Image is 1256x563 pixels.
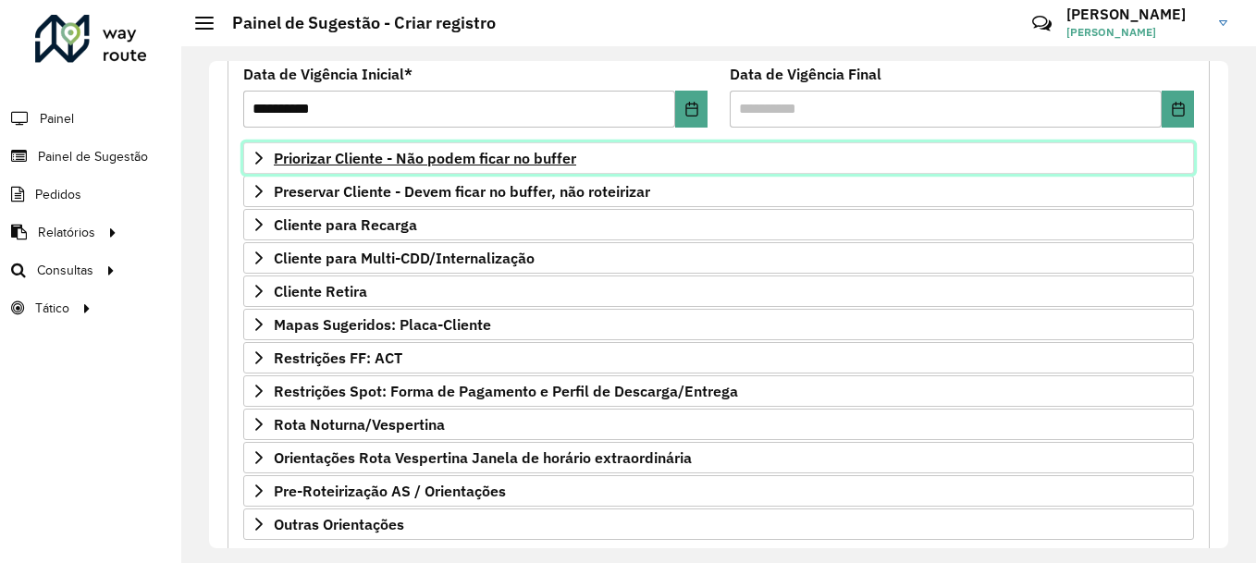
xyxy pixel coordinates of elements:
a: Outras Orientações [243,508,1194,540]
a: Rota Noturna/Vespertina [243,409,1194,440]
span: Cliente para Multi-CDD/Internalização [274,251,535,265]
span: Restrições FF: ACT [274,350,402,365]
span: Painel de Sugestão [38,147,148,166]
a: Cliente Retira [243,275,1194,307]
a: Cliente para Recarga [243,209,1194,240]
button: Choose Date [675,91,708,128]
a: Priorizar Cliente - Não podem ficar no buffer [243,142,1194,174]
label: Data de Vigência Inicial [243,63,413,85]
a: Restrições FF: ACT [243,342,1194,373]
button: Choose Date [1162,91,1194,128]
span: Painel [40,109,74,129]
span: Pre-Roteirização AS / Orientações [274,483,506,498]
span: Orientações Rota Vespertina Janela de horário extraordinária [274,450,692,465]
a: Orientações Rota Vespertina Janela de horário extraordinária [243,442,1194,473]
span: Cliente para Recarga [274,217,417,232]
span: Consultas [37,261,93,280]
span: Mapas Sugeridos: Placa-Cliente [274,317,491,332]
h2: Painel de Sugestão - Criar registro [214,13,496,33]
span: Rota Noturna/Vespertina [274,417,445,432]
a: Preservar Cliente - Devem ficar no buffer, não roteirizar [243,176,1194,207]
span: Relatórios [38,223,95,242]
span: Pedidos [35,185,81,204]
span: Priorizar Cliente - Não podem ficar no buffer [274,151,576,165]
span: Outras Orientações [274,517,404,532]
a: Mapas Sugeridos: Placa-Cliente [243,309,1194,340]
a: Cliente para Multi-CDD/Internalização [243,242,1194,274]
span: Preservar Cliente - Devem ficar no buffer, não roteirizar [274,184,650,199]
span: Tático [35,299,69,318]
a: Restrições Spot: Forma de Pagamento e Perfil de Descarga/Entrega [243,375,1194,407]
a: Contato Rápido [1022,4,1062,43]
a: Pre-Roteirização AS / Orientações [243,475,1194,507]
span: Cliente Retira [274,284,367,299]
label: Data de Vigência Final [730,63,881,85]
span: Restrições Spot: Forma de Pagamento e Perfil de Descarga/Entrega [274,384,738,398]
span: [PERSON_NAME] [1066,24,1205,41]
h3: [PERSON_NAME] [1066,6,1205,23]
